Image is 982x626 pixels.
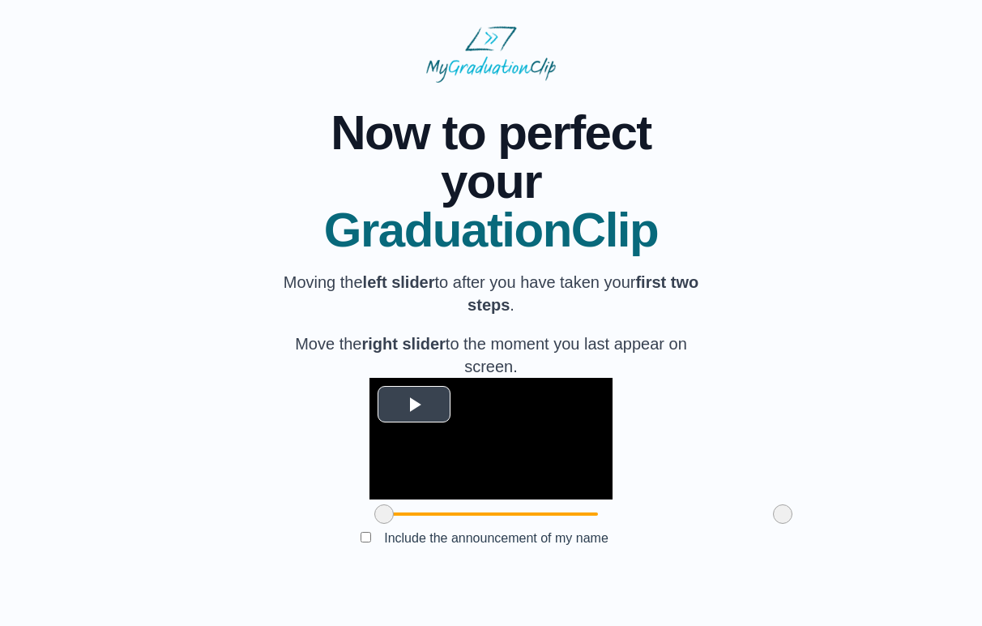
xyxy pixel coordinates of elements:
button: Play Video [378,386,450,422]
span: GraduationClip [277,206,705,255]
b: right slider [361,335,445,353]
b: first two steps [468,273,698,314]
img: MyGraduationClip [426,26,556,83]
p: Moving the to after you have taken your . [277,271,705,316]
label: Include the announcement of my name [371,525,621,551]
b: left slider [363,273,435,291]
div: Video Player [369,378,613,500]
p: Move the to the moment you last appear on screen. [277,332,705,378]
span: Now to perfect your [277,109,705,206]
